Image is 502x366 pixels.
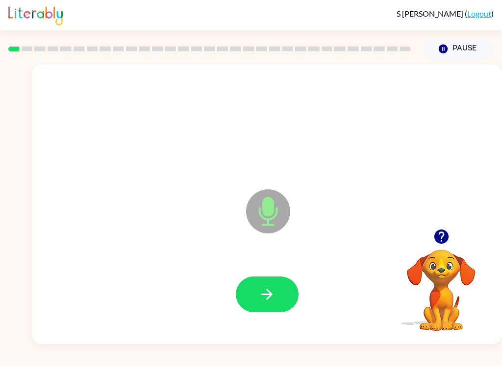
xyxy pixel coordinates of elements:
video: Your browser must support playing .mp4 files to use Literably. Please try using another browser. [392,234,490,332]
a: Logout [467,9,491,18]
img: Literably [8,4,63,25]
button: Pause [423,38,494,60]
span: S [PERSON_NAME] [397,9,465,18]
div: ( ) [397,9,494,18]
